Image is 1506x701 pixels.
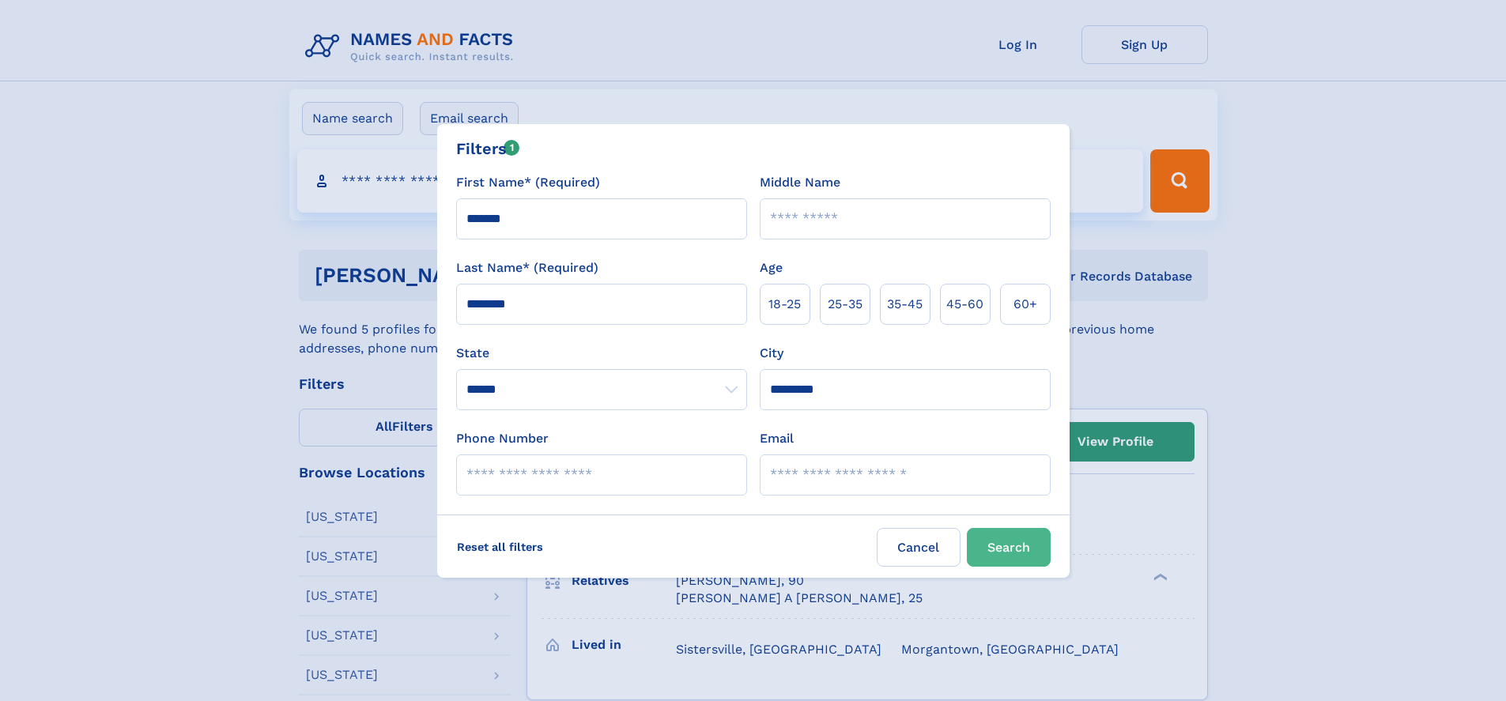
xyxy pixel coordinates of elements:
label: Cancel [877,528,961,567]
label: Reset all filters [447,528,553,566]
label: Age [760,258,783,277]
span: 45‑60 [946,295,983,314]
label: Last Name* (Required) [456,258,598,277]
label: Middle Name [760,173,840,192]
label: City [760,344,783,363]
label: State [456,344,747,363]
span: 35‑45 [887,295,923,314]
span: 25‑35 [828,295,862,314]
div: Filters [456,137,520,160]
label: First Name* (Required) [456,173,600,192]
label: Phone Number [456,429,549,448]
span: 18‑25 [768,295,801,314]
button: Search [967,528,1051,567]
label: Email [760,429,794,448]
span: 60+ [1013,295,1037,314]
